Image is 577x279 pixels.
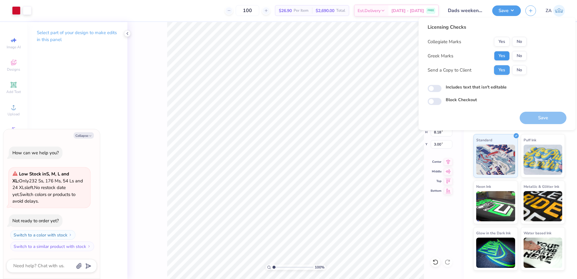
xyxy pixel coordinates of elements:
[315,265,324,270] span: 100 %
[7,45,21,50] span: Image AI
[494,51,510,61] button: Yes
[512,65,527,75] button: No
[476,238,515,268] img: Glow in the Dark Ink
[87,245,91,248] img: Switch to a similar product with stock
[358,8,381,14] span: Est. Delivery
[12,171,83,204] span: Only 232 Ss, 176 Ms, 54 Ls and 24 XLs left. Switch colors or products to avoid delays.
[553,5,565,17] img: Zuriel Alaba
[74,132,94,139] button: Collapse
[431,179,442,183] span: Top
[12,218,59,224] div: Not ready to order yet?
[431,169,442,174] span: Middle
[476,137,492,143] span: Standard
[446,97,477,103] label: Block Checkout
[431,160,442,164] span: Center
[492,5,521,16] button: Save
[476,145,515,175] img: Standard
[476,183,491,190] span: Neon Ink
[12,171,69,184] strong: Low Stock in S, M, L and XL :
[476,191,515,221] img: Neon Ink
[524,230,551,236] span: Water based Ink
[428,67,471,74] div: Send a Copy to Client
[8,112,20,117] span: Upload
[37,29,118,43] p: Select part of your design to make edits in this panel
[546,5,565,17] a: ZA
[12,150,59,156] div: How can we help you?
[476,230,511,236] span: Glow in the Dark Ink
[69,233,72,237] img: Switch to a color with stock
[12,184,66,197] span: No restock date yet.
[336,8,345,14] span: Total
[428,24,527,31] div: Licensing Checks
[494,65,510,75] button: Yes
[6,89,21,94] span: Add Text
[7,67,20,72] span: Designs
[391,8,424,14] span: [DATE] - [DATE]
[546,7,552,14] span: ZA
[236,5,259,16] input: – –
[512,37,527,46] button: No
[512,51,527,61] button: No
[10,242,94,251] button: Switch to a similar product with stock
[524,238,563,268] img: Water based Ink
[279,8,292,14] span: $26.90
[294,8,308,14] span: Per Item
[524,183,559,190] span: Metallic & Glitter Ink
[524,191,563,221] img: Metallic & Glitter Ink
[428,8,434,13] span: FREE
[316,8,334,14] span: $2,690.00
[431,189,442,193] span: Bottom
[524,145,563,175] img: Puff Ink
[524,137,536,143] span: Puff Ink
[494,37,510,46] button: Yes
[446,84,507,90] label: Includes text that isn't editable
[428,38,461,45] div: Collegiate Marks
[428,53,453,59] div: Greek Marks
[10,230,75,240] button: Switch to a color with stock
[443,5,488,17] input: Untitled Design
